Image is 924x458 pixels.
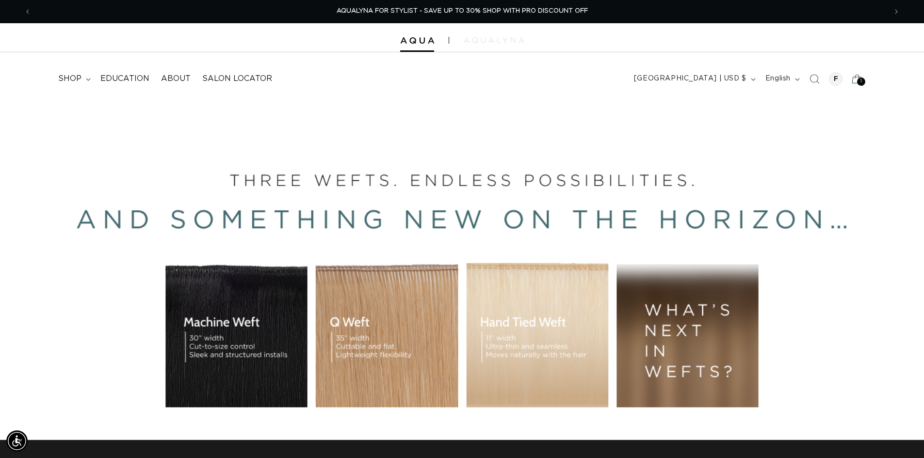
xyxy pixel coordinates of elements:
[886,2,907,21] button: Next announcement
[628,70,760,88] button: [GEOGRAPHIC_DATA] | USD $
[464,37,524,43] img: aqualyna.com
[634,74,746,84] span: [GEOGRAPHIC_DATA] | USD $
[58,74,81,84] span: shop
[95,68,155,90] a: Education
[765,74,791,84] span: English
[155,68,196,90] a: About
[52,68,95,90] summary: shop
[6,430,28,452] div: Accessibility Menu
[804,68,825,90] summary: Search
[400,37,434,44] img: Aqua Hair Extensions
[161,74,191,84] span: About
[196,68,278,90] a: Salon Locator
[860,78,862,86] span: 1
[17,2,38,21] button: Previous announcement
[337,8,588,14] span: AQUALYNA FOR STYLIST - SAVE UP TO 30% SHOP WITH PRO DISCOUNT OFF
[202,74,272,84] span: Salon Locator
[760,70,804,88] button: English
[100,74,149,84] span: Education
